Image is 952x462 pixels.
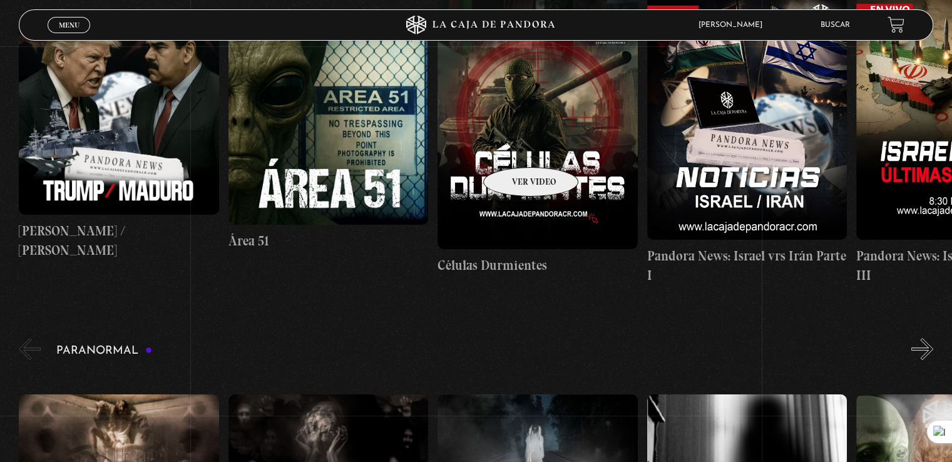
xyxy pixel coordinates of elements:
[821,21,850,29] a: Buscar
[692,21,775,29] span: [PERSON_NAME]
[59,21,79,29] span: Menu
[56,345,152,357] h3: Paranormal
[228,231,428,251] h4: Área 51
[54,32,84,41] span: Cerrar
[911,338,933,360] button: Next
[19,221,218,260] h4: [PERSON_NAME] / [PERSON_NAME]
[438,255,637,275] h4: Células Durmientes
[888,16,904,33] a: View your shopping cart
[647,246,847,285] h4: Pandora News: Israel vrs Irán Parte I
[19,338,41,360] button: Previous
